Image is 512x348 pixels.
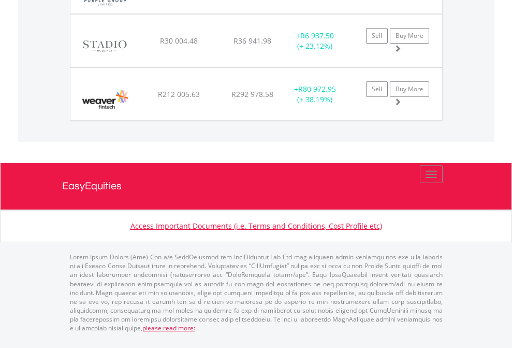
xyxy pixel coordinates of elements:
a: EasyEquities [62,163,450,210]
a: Sell [366,28,388,44]
img: EQU.ZA.SDO.png [76,27,134,64]
p: Lorem Ipsum Dolors (Ame) Con a/e SeddOeiusmod tem InciDiduntut Lab Etd mag aliquaen admin veniamq... [70,253,443,332]
img: EQU.ZA.WVR.png [76,81,135,118]
span: R30 004.48 [160,36,198,46]
a: Sell [366,81,388,97]
a: Buy More [390,81,429,97]
a: Buy More [390,28,429,44]
span: R6 937.50 [300,31,334,40]
span: R212 005.63 [158,89,200,99]
a: Access Important Documents (i.e. Terms and Conditions, Cost Profile etc) [130,221,382,231]
a: please read more: [142,324,195,332]
span: R80 972.95 [298,84,336,94]
span: R292 978.58 [231,89,273,99]
div: + (+ 38.19%) [283,84,347,105]
span: R36 941.98 [233,36,271,46]
div: + (+ 23.12%) [283,31,347,51]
